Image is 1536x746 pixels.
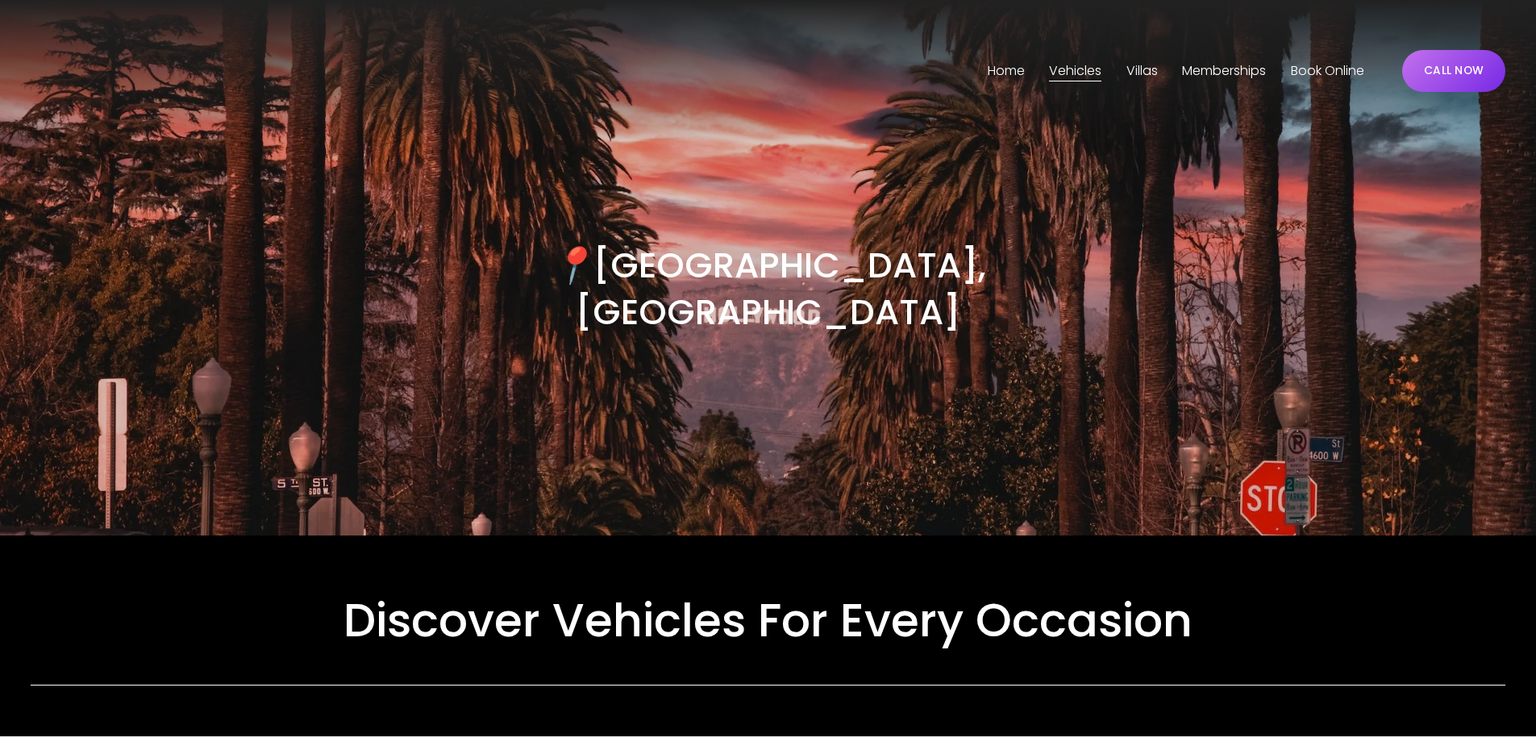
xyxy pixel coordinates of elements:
h3: [GEOGRAPHIC_DATA], [GEOGRAPHIC_DATA] [399,242,1136,335]
a: Home [988,58,1025,84]
a: Memberships [1182,58,1266,84]
h2: Discover Vehicles For Every Occasion [31,590,1505,650]
a: Book Online [1291,58,1364,84]
span: Vehicles [1049,60,1101,83]
a: CALL NOW [1402,50,1505,92]
a: folder dropdown [1049,58,1101,84]
em: 📍 [550,240,593,290]
img: Luxury Car &amp; Home Rentals For Every Occasion [31,31,160,111]
span: Villas [1126,60,1158,83]
a: folder dropdown [1126,58,1158,84]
